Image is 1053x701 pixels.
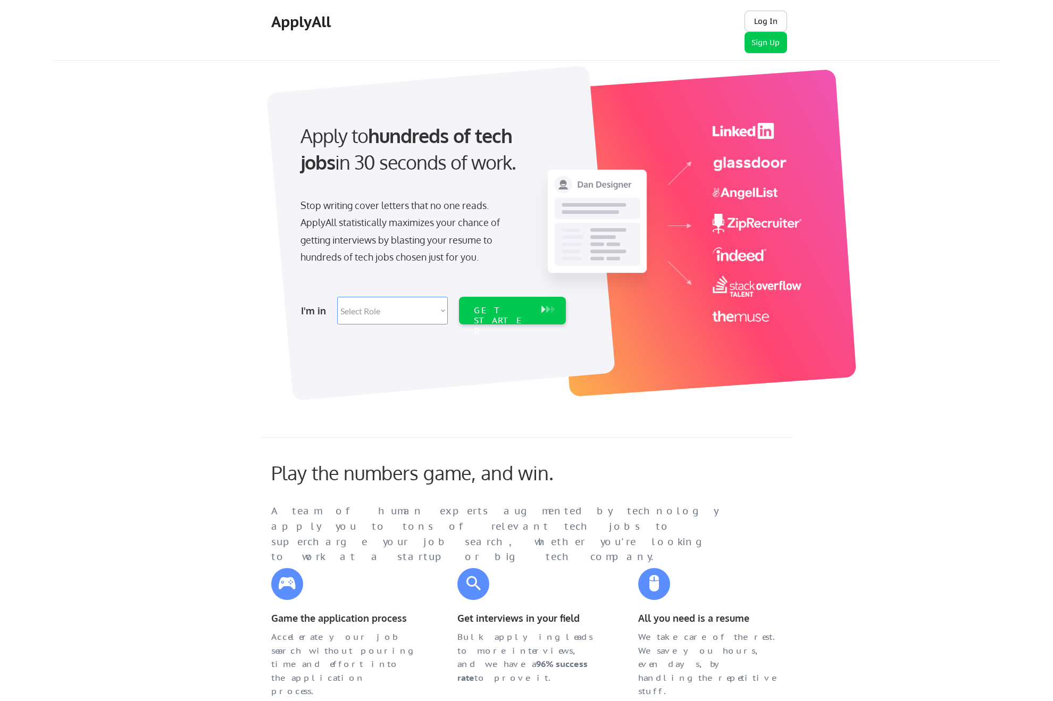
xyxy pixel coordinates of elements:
button: Log In [745,11,787,32]
div: GET STARTED [474,305,531,336]
div: Play the numbers game, and win. [271,461,601,484]
strong: 96% success rate [457,658,590,683]
div: A team of human experts augmented by technology apply you to tons of relevant tech jobs to superc... [271,504,739,565]
strong: hundreds of tech jobs [300,123,517,174]
div: Apply to in 30 seconds of work. [300,122,562,176]
div: Accelerate your job search without pouring time and effort into the application process. [271,630,415,698]
div: Game the application process [271,611,415,626]
div: ApplyAll [271,13,334,31]
div: I'm in [301,302,331,319]
div: All you need is a resume [638,611,782,626]
div: Get interviews in your field [457,611,601,626]
div: We take care of the rest. We save you hours, even days, by handling the repetitive stuff. [638,630,782,698]
div: Stop writing cover letters that no one reads. ApplyAll statistically maximizes your chance of get... [300,197,519,266]
button: Sign Up [745,32,787,53]
div: Bulk applying leads to more interviews, and we have a to prove it. [457,630,601,685]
